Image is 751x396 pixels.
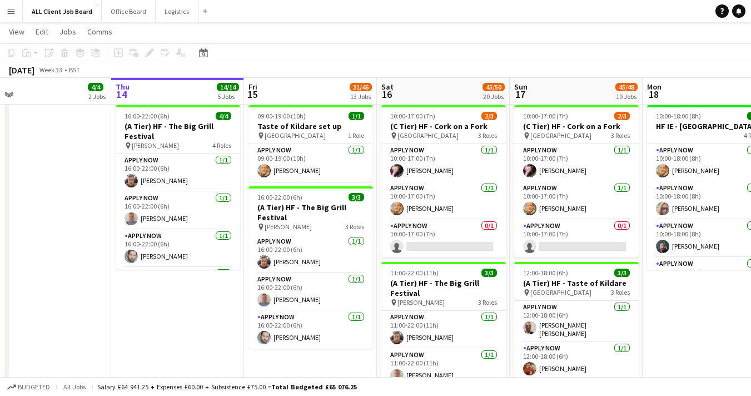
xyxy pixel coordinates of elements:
[247,88,257,101] span: 15
[345,222,364,231] span: 3 Roles
[513,88,528,101] span: 17
[514,82,528,92] span: Sun
[61,383,88,391] span: All jobs
[116,268,240,305] app-card-role: APPLY NOW1/1
[9,27,24,37] span: View
[616,92,637,101] div: 19 Jobs
[381,121,506,131] h3: (C Tier) HF - Cork on a Fork
[656,112,701,120] span: 10:00-18:00 (8h)
[481,269,497,277] span: 3/3
[23,1,102,22] button: ALL Client Job Board
[483,83,505,91] span: 45/50
[36,27,48,37] span: Edit
[87,27,112,37] span: Comms
[349,112,364,120] span: 1/1
[114,88,130,101] span: 14
[514,301,639,342] app-card-role: APPLY NOW1/112:00-18:00 (6h)[PERSON_NAME] [PERSON_NAME] [PERSON_NAME]
[248,186,373,349] app-job-card: 16:00-22:00 (6h)3/3(A Tier) HF - The Big Grill Festival [PERSON_NAME]3 RolesAPPLY NOW1/116:00-22:...
[523,269,568,277] span: 12:00-18:00 (6h)
[55,24,81,39] a: Jobs
[248,202,373,222] h3: (A Tier) HF - The Big Grill Festival
[116,230,240,268] app-card-role: APPLY NOW1/116:00-22:00 (6h)[PERSON_NAME]
[381,311,506,349] app-card-role: APPLY NOW1/111:00-22:00 (11h)[PERSON_NAME]
[381,220,506,258] app-card-role: APPLY NOW0/110:00-17:00 (7h)
[350,92,371,101] div: 13 Jobs
[37,66,64,74] span: Week 33
[257,112,306,120] span: 09:00-19:00 (10h)
[390,112,435,120] span: 10:00-17:00 (7h)
[217,92,238,101] div: 5 Jobs
[350,83,372,91] span: 31/46
[530,288,591,296] span: [GEOGRAPHIC_DATA]
[116,105,240,270] app-job-card: 16:00-22:00 (6h)4/4(A Tier) HF - The Big Grill Festival [PERSON_NAME]4 RolesAPPLY NOW1/116:00-22:...
[248,273,373,311] app-card-role: APPLY NOW1/116:00-22:00 (6h)[PERSON_NAME]
[125,112,170,120] span: 16:00-22:00 (6h)
[381,349,506,387] app-card-role: APPLY NOW1/111:00-22:00 (11h)[PERSON_NAME]
[116,121,240,141] h3: (A Tier) HF - The Big Grill Festival
[116,82,130,92] span: Thu
[156,1,198,22] button: Logistics
[31,24,53,39] a: Edit
[265,222,312,231] span: [PERSON_NAME]
[514,342,639,380] app-card-role: APPLY NOW1/112:00-18:00 (6h)[PERSON_NAME]
[116,154,240,192] app-card-role: APPLY NOW1/116:00-22:00 (6h)[PERSON_NAME]
[381,105,506,258] app-job-card: 10:00-17:00 (7h)2/3(C Tier) HF - Cork on a Fork [GEOGRAPHIC_DATA]3 RolesAPPLY NOW1/110:00-17:00 (...
[217,83,239,91] span: 14/14
[645,88,662,101] span: 18
[116,192,240,230] app-card-role: APPLY NOW1/116:00-22:00 (6h)[PERSON_NAME]
[397,131,459,140] span: [GEOGRAPHIC_DATA]
[248,311,373,349] app-card-role: APPLY NOW1/116:00-22:00 (6h)[PERSON_NAME]
[6,381,52,393] button: Budgeted
[212,141,231,150] span: 4 Roles
[265,131,326,140] span: [GEOGRAPHIC_DATA]
[390,269,439,277] span: 11:00-22:00 (11h)
[97,383,357,391] div: Salary £64 941.25 + Expenses £60.00 + Subsistence £75.00 =
[18,383,50,391] span: Budgeted
[514,220,639,258] app-card-role: APPLY NOW0/110:00-17:00 (7h)
[102,1,156,22] button: Office Board
[380,88,394,101] span: 16
[381,278,506,298] h3: (A Tier) HF - The Big Grill Festival
[530,131,591,140] span: [GEOGRAPHIC_DATA]
[397,298,445,306] span: [PERSON_NAME]
[615,83,638,91] span: 45/48
[481,112,497,120] span: 2/3
[381,144,506,182] app-card-role: APPLY NOW1/110:00-17:00 (7h)[PERSON_NAME]
[514,278,639,288] h3: (A Tier) HF - Taste of Kildare
[248,144,373,182] app-card-role: APPLY NOW1/109:00-19:00 (10h)[PERSON_NAME]
[248,121,373,131] h3: Taste of Kildare set up
[483,92,504,101] div: 20 Jobs
[257,193,302,201] span: 16:00-22:00 (6h)
[348,131,364,140] span: 1 Role
[248,235,373,273] app-card-role: APPLY NOW1/116:00-22:00 (6h)[PERSON_NAME]
[514,182,639,220] app-card-role: APPLY NOW1/110:00-17:00 (7h)[PERSON_NAME]
[248,82,257,92] span: Fri
[271,383,357,391] span: Total Budgeted £65 076.25
[59,27,76,37] span: Jobs
[514,105,639,258] app-job-card: 10:00-17:00 (7h)2/3(C Tier) HF - Cork on a Fork [GEOGRAPHIC_DATA]3 RolesAPPLY NOW1/110:00-17:00 (...
[514,144,639,182] app-card-role: APPLY NOW1/110:00-17:00 (7h)[PERSON_NAME]
[611,131,630,140] span: 3 Roles
[381,82,394,92] span: Sat
[132,141,179,150] span: [PERSON_NAME]
[478,298,497,306] span: 3 Roles
[9,65,34,76] div: [DATE]
[647,82,662,92] span: Mon
[523,112,568,120] span: 10:00-17:00 (7h)
[614,112,630,120] span: 2/3
[248,105,373,182] app-job-card: 09:00-19:00 (10h)1/1Taste of Kildare set up [GEOGRAPHIC_DATA]1 RoleAPPLY NOW1/109:00-19:00 (10h)[...
[614,269,630,277] span: 3/3
[349,193,364,201] span: 3/3
[216,112,231,120] span: 4/4
[478,131,497,140] span: 3 Roles
[69,66,80,74] div: BST
[88,92,106,101] div: 2 Jobs
[4,24,29,39] a: View
[514,121,639,131] h3: (C Tier) HF - Cork on a Fork
[83,24,117,39] a: Comms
